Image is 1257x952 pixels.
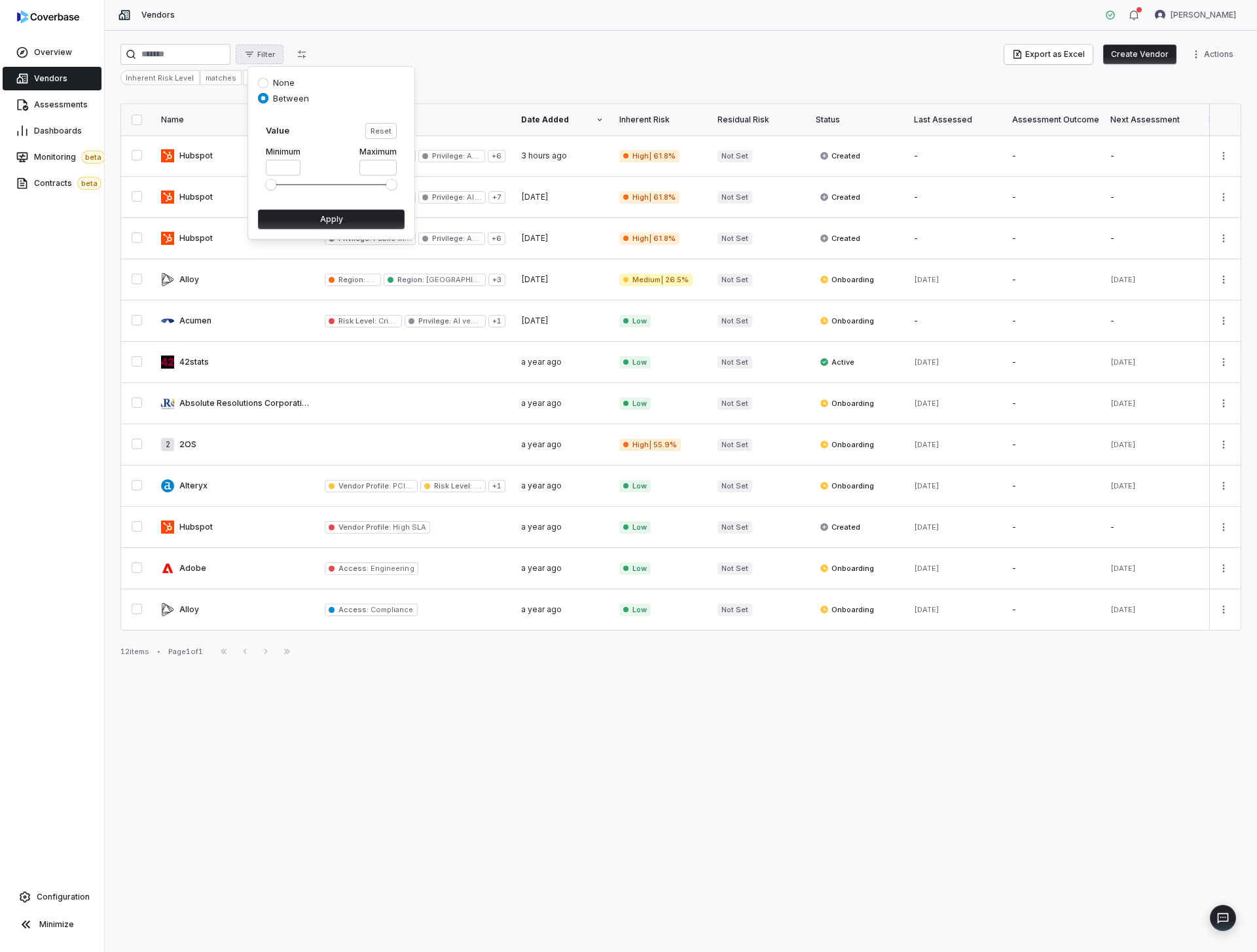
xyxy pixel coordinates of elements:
[365,123,397,139] button: Reset
[359,147,397,175] label: Maximum
[258,78,268,88] button: None
[258,92,405,105] label: Between
[266,124,363,136] div: Value
[258,93,268,103] button: Between
[266,147,301,175] label: Minimum
[258,77,405,90] label: None
[258,210,405,229] button: Apply
[359,160,397,175] input: Maximum
[266,179,276,190] span: Minimum
[266,160,301,175] input: Minimum
[386,179,397,190] span: Maximum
